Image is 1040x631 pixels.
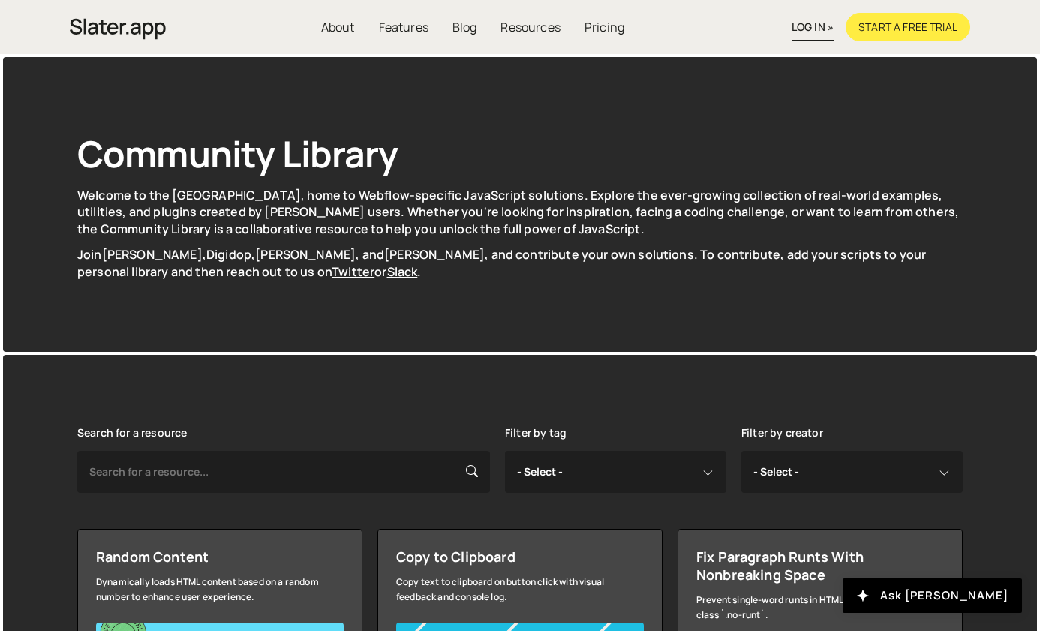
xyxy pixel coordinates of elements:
a: Blog [440,13,489,41]
a: [PERSON_NAME] [102,246,203,263]
div: Dynamically loads HTML content based on a random number to enhance user experience. [96,575,344,605]
a: About [309,13,367,41]
a: log in » [792,14,834,41]
a: Resources [488,13,572,41]
a: [PERSON_NAME] [384,246,485,263]
a: [PERSON_NAME] [255,246,356,263]
div: Fix Paragraph Runts With Nonbreaking Space [696,548,944,584]
h1: Community Library [77,129,963,178]
a: Slack [387,263,418,280]
a: Start a free trial [846,13,970,41]
input: Search for a resource... [77,451,490,493]
img: Slater is an modern coding environment with an inbuilt AI tool. Get custom code quickly with no c... [70,14,166,44]
div: Random Content [96,548,344,566]
p: Join , , , and , and contribute your own solutions. To contribute, add your scripts to your perso... [77,246,963,280]
div: Copy to Clipboard [396,548,644,566]
div: Prevent single-word runts in HTML elements with the class `.no-runt`. [696,593,944,623]
p: Welcome to the [GEOGRAPHIC_DATA], home to Webflow-specific JavaScript solutions. Explore the ever... [77,187,963,237]
a: Pricing [573,13,636,41]
label: Filter by creator [741,427,823,439]
label: Filter by tag [505,427,567,439]
a: Digidop [206,246,251,263]
a: home [70,11,166,44]
label: Search for a resource [77,427,187,439]
div: Copy text to clipboard on button click with visual feedback and console log. [396,575,644,605]
a: Twitter [332,263,374,280]
a: Features [367,13,440,41]
button: Ask [PERSON_NAME] [843,578,1022,613]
